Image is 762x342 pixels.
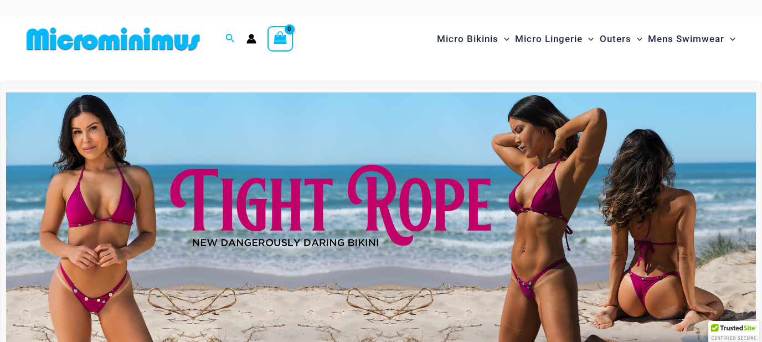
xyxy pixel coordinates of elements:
a: Micro BikinisMenu ToggleMenu Toggle [434,22,512,56]
span: Mens Swimwear [648,25,724,53]
span: Menu Toggle [724,25,735,53]
div: TrustedSite Certified [708,321,759,342]
span: Menu Toggle [498,25,509,53]
span: Micro Lingerie [515,25,583,53]
a: OutersMenu ToggleMenu Toggle [597,22,645,56]
img: MM SHOP LOGO FLAT [22,27,204,51]
span: Outers [600,25,631,53]
nav: Site Navigation [433,20,740,58]
span: Micro Bikinis [437,25,498,53]
a: Account icon link [246,34,256,44]
a: Mens SwimwearMenu ToggleMenu Toggle [645,22,738,56]
a: Search icon link [225,32,235,46]
a: Micro LingerieMenu ToggleMenu Toggle [512,22,596,56]
a: View Shopping Cart, empty [267,26,293,51]
span: Menu Toggle [583,25,594,53]
span: Menu Toggle [631,25,642,53]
